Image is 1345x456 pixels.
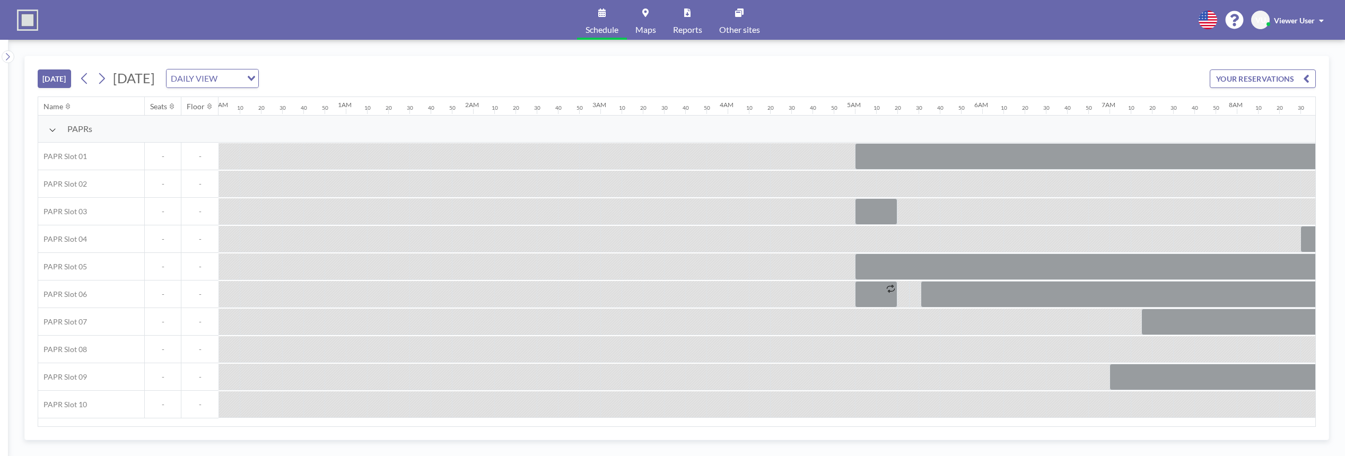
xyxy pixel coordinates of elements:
div: 30 [534,104,540,111]
span: Maps [635,25,656,34]
span: PAPR Slot 06 [38,290,87,299]
span: VU [1255,15,1266,25]
div: 20 [767,104,774,111]
div: 50 [831,104,837,111]
div: 10 [1255,104,1262,111]
span: Schedule [586,25,618,34]
span: PAPR Slot 05 [38,262,87,271]
div: 20 [1277,104,1283,111]
div: 10 [1128,104,1134,111]
div: 8AM [1229,101,1243,109]
div: 20 [258,104,265,111]
div: 12AM [211,101,228,109]
span: - [181,207,219,216]
div: 5AM [847,101,861,109]
div: 10 [237,104,243,111]
div: 30 [1043,104,1050,111]
div: 20 [640,104,647,111]
span: - [181,317,219,327]
button: [DATE] [38,69,71,88]
span: - [181,400,219,409]
span: - [145,152,181,161]
span: [DATE] [113,70,155,86]
div: Name [43,102,63,111]
img: organization-logo [17,10,38,31]
div: 50 [704,104,710,111]
div: 6AM [974,101,988,109]
div: 50 [449,104,456,111]
span: - [145,317,181,327]
span: PAPR Slot 07 [38,317,87,327]
div: 30 [280,104,286,111]
span: - [181,179,219,189]
div: 10 [492,104,498,111]
div: 40 [683,104,689,111]
div: 50 [577,104,583,111]
div: 10 [874,104,880,111]
div: 3AM [592,101,606,109]
span: - [181,345,219,354]
div: 20 [1022,104,1028,111]
div: 20 [1149,104,1156,111]
span: PAPR Slot 04 [38,234,87,244]
div: 40 [1064,104,1071,111]
div: 30 [916,104,922,111]
button: YOUR RESERVATIONS [1210,69,1316,88]
span: - [145,207,181,216]
span: Reports [673,25,702,34]
span: - [145,372,181,382]
span: - [145,179,181,189]
div: 10 [619,104,625,111]
span: PAPR Slot 01 [38,152,87,161]
div: 2AM [465,101,479,109]
span: Other sites [719,25,760,34]
span: PAPR Slot 02 [38,179,87,189]
input: Search for option [221,72,241,85]
div: 1AM [338,101,352,109]
div: 40 [810,104,816,111]
span: - [181,234,219,244]
span: PAPRs [67,124,92,134]
span: - [145,262,181,271]
div: 10 [746,104,753,111]
span: - [145,290,181,299]
span: - [181,290,219,299]
div: Seats [150,102,167,111]
span: - [145,234,181,244]
div: Search for option [167,69,258,87]
span: - [181,372,219,382]
div: 50 [322,104,328,111]
div: 4AM [720,101,733,109]
div: 30 [661,104,668,111]
div: 20 [386,104,392,111]
div: 30 [407,104,413,111]
span: - [145,400,181,409]
span: DAILY VIEW [169,72,220,85]
div: 40 [301,104,307,111]
span: PAPR Slot 09 [38,372,87,382]
div: 20 [513,104,519,111]
div: 10 [364,104,371,111]
div: 10 [1001,104,1007,111]
div: 40 [428,104,434,111]
span: PAPR Slot 03 [38,207,87,216]
div: 30 [1298,104,1304,111]
div: 20 [895,104,901,111]
div: 30 [789,104,795,111]
span: - [145,345,181,354]
div: 30 [1171,104,1177,111]
span: - [181,152,219,161]
div: Floor [187,102,205,111]
span: - [181,262,219,271]
div: 50 [1086,104,1092,111]
span: Viewer User [1274,16,1315,25]
div: 40 [555,104,562,111]
div: 40 [1192,104,1198,111]
div: 50 [1213,104,1219,111]
span: PAPR Slot 08 [38,345,87,354]
span: PAPR Slot 10 [38,400,87,409]
div: 40 [937,104,944,111]
div: 7AM [1102,101,1115,109]
div: 50 [958,104,965,111]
